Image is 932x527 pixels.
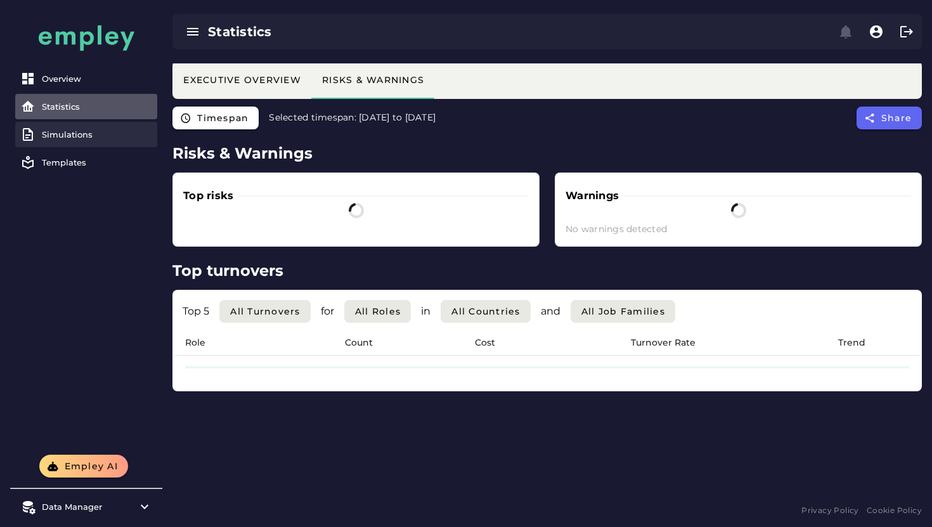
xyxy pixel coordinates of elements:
[39,455,128,478] button: Empley AI
[63,460,118,472] span: Empley AI
[321,74,424,86] div: Risks & Warnings
[784,330,919,356] th: Trend
[15,150,157,175] a: Templates
[15,66,157,91] a: Overview
[15,122,157,147] a: Simulations
[451,306,521,317] span: All countries
[354,306,401,317] span: All roles
[42,129,152,140] div: Simulations
[881,112,912,124] span: Share
[183,304,209,319] p: Top 5
[269,112,436,123] span: Selected timespan: [DATE] to [DATE]
[172,259,922,282] h2: Top turnovers
[543,330,784,356] th: Turnover Rate
[344,300,411,323] button: All roles
[427,330,543,356] th: Cost
[290,330,427,356] th: Count
[172,107,259,129] button: Timespan
[581,306,665,317] span: All Job Families
[183,74,301,86] div: Executive Overview
[175,330,290,356] th: Role
[42,101,152,112] div: Statistics
[42,502,131,512] div: Data Manager
[566,223,911,236] div: No warnings detected
[208,23,519,41] div: Statistics
[183,188,238,203] h3: Top risks
[571,300,675,323] button: All Job Families
[857,107,922,129] button: Share
[197,112,249,124] span: Timespan
[441,300,531,323] button: All countries
[230,306,301,317] span: All Turnovers
[42,157,152,167] div: Templates
[867,504,922,517] a: Cookie Policy
[172,142,922,165] h2: Risks & Warnings
[566,188,624,203] h3: Warnings
[219,300,311,323] button: All Turnovers
[42,74,152,84] div: Overview
[15,94,157,119] a: Statistics
[801,504,859,517] a: Privacy Policy
[183,300,912,323] div: for in and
